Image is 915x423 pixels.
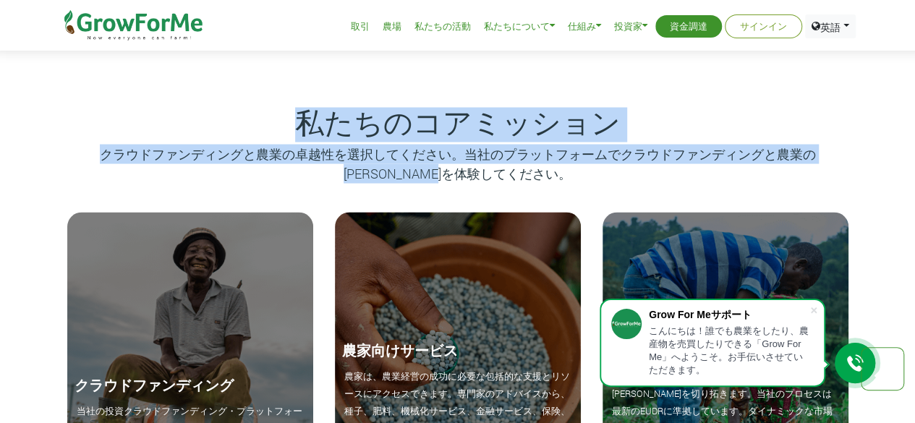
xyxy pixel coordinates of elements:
[805,14,856,39] a: 英語
[484,20,550,32] font: 私たちについて
[649,325,809,375] font: こんにちは！誰でも農業をしたり、農産物を売買したりできる「Grow For Me」へようこそ。お手伝いさせていただきます。
[383,20,401,32] font: 農場
[614,18,647,35] a: 投資家
[414,20,471,32] font: 私たちの活動
[342,340,458,359] font: 農家向けサービス
[351,18,370,35] a: 取引
[820,20,840,34] font: 英語
[484,18,555,35] a: 私たちについて
[614,20,642,32] font: 投資家
[351,20,370,32] font: 取引
[75,375,234,393] font: クラウドファンディング
[100,145,816,181] font: クラウドファンディングと農業の卓越性を選択してください。当社のプラットフォームでクラウドファンディングと農業の[PERSON_NAME]を体験してください。
[740,20,787,32] font: サインイン
[670,20,707,32] font: 資金調達
[740,18,787,35] a: サインイン
[568,18,601,35] a: 仕組み
[649,309,752,320] font: Grow For Meサポート
[568,20,596,32] font: 仕組み
[383,18,401,35] a: 農場
[295,110,621,139] font: 私たちのコアミッション
[670,18,707,35] a: 資金調達
[414,18,471,35] a: 私たちの活動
